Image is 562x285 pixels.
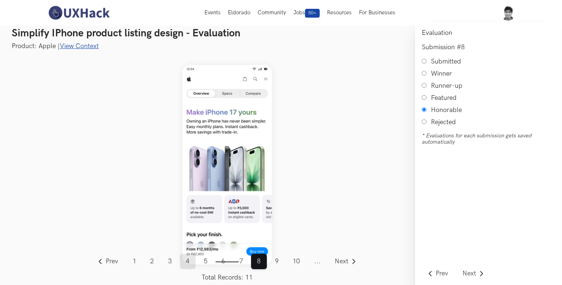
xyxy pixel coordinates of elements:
nav: Drawer Pagination [422,266,490,281]
span: Next [335,258,349,265]
p: Product: Apple | [12,42,550,51]
span: 50+ [305,9,320,18]
nav: Pagination [92,254,363,281]
span: Prev [106,258,119,265]
a: Go to previous submission [422,266,454,281]
label: Winner [431,70,452,77]
span: Next [463,270,476,277]
a: Go to next page [329,254,363,269]
span: ... [308,254,327,269]
a: Page 7 [233,254,249,269]
label: Submitted [431,58,461,65]
a: Page 2 [144,254,160,269]
a: Page 4 [180,254,196,269]
label: Honorable [431,106,462,114]
a: Page 10 [287,254,306,269]
a: Page 5 [198,254,214,269]
label: Rejected [431,118,456,126]
h3: Simplify IPhone product listing design - Evaluation [12,27,550,40]
img: Your profile pic [500,5,516,21]
a: Page 9 [269,254,285,269]
img: Submission Image [182,65,272,264]
img: UXHack-logo.png [46,5,112,21]
a: Page 8 [251,254,267,269]
a: Page 1 [127,254,142,269]
a: Go to next submission [457,266,490,281]
h6: Submission #8 [422,43,555,51]
label: Total Records: 11 [92,274,363,281]
a: Page 3 [162,254,178,269]
a: View Context [60,42,99,50]
label: Runner-up [431,82,463,90]
label: * Evaluations for each submission gets saved automatically [422,133,555,145]
a: Page 6 [215,254,231,269]
span: Prev [436,270,448,277]
label: Featured [431,94,457,102]
h6: Evaluation [422,29,555,37]
a: Go to previous page [92,254,124,269]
